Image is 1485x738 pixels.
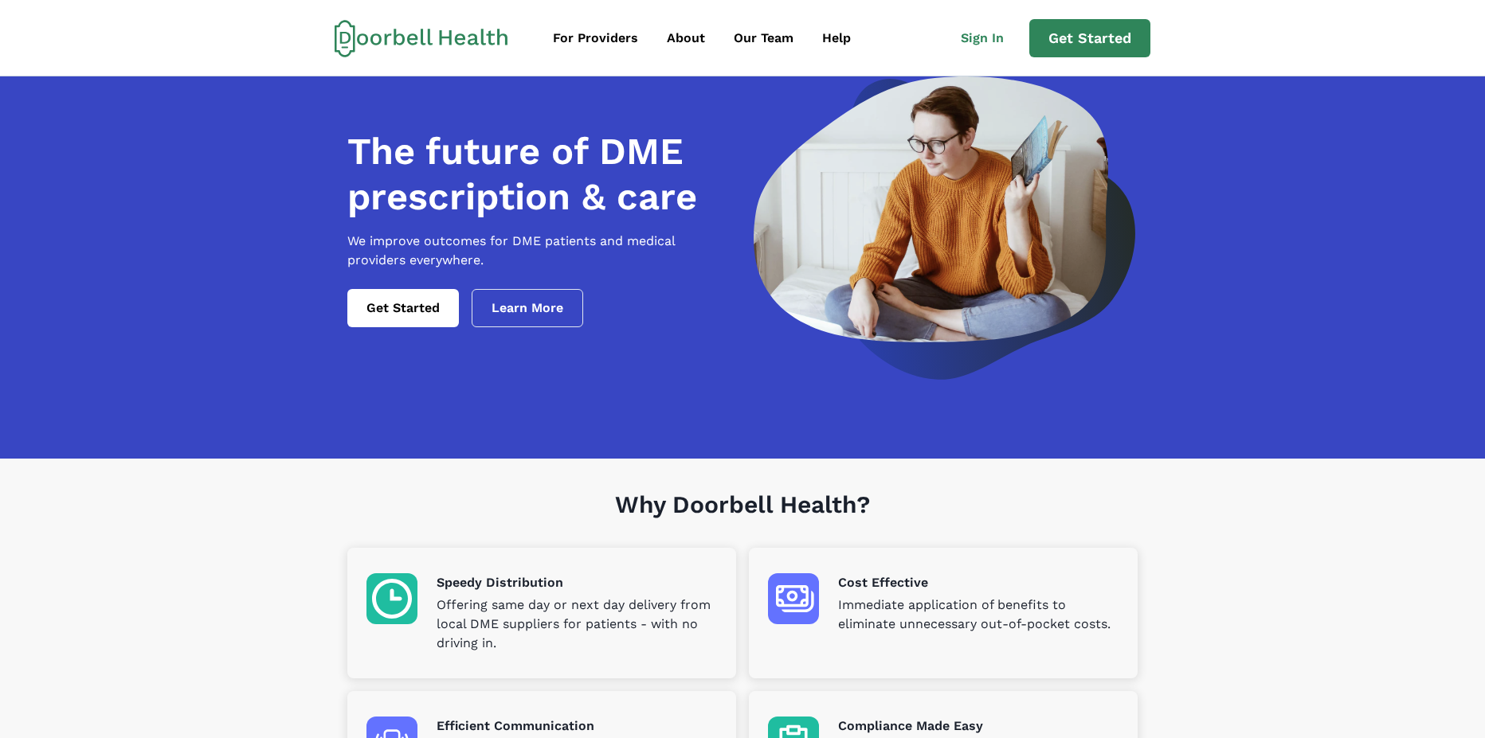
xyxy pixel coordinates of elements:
[667,29,705,48] div: About
[437,717,717,736] p: Efficient Communication
[437,595,717,653] p: Offering same day or next day delivery from local DME suppliers for patients - with no driving in.
[838,595,1119,634] p: Immediate application of benefits to eliminate unnecessary out-of-pocket costs.
[838,573,1119,592] p: Cost Effective
[734,29,793,48] div: Our Team
[347,289,459,327] a: Get Started
[553,29,638,48] div: For Providers
[347,490,1138,548] h1: Why Doorbell Health?
[838,717,1119,736] p: Compliance Made Easy
[809,22,864,54] a: Help
[754,76,1135,380] img: a woman looking at a computer
[472,289,583,327] a: Learn More
[721,22,806,54] a: Our Team
[768,573,819,624] img: Cost Effective icon
[948,22,1029,54] a: Sign In
[366,573,417,624] img: Speedy Distribution icon
[540,22,651,54] a: For Providers
[654,22,718,54] a: About
[347,129,735,219] h1: The future of DME prescription & care
[437,573,717,592] p: Speedy Distribution
[822,29,851,48] div: Help
[347,232,735,270] p: We improve outcomes for DME patients and medical providers everywhere.
[1029,19,1150,57] a: Get Started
